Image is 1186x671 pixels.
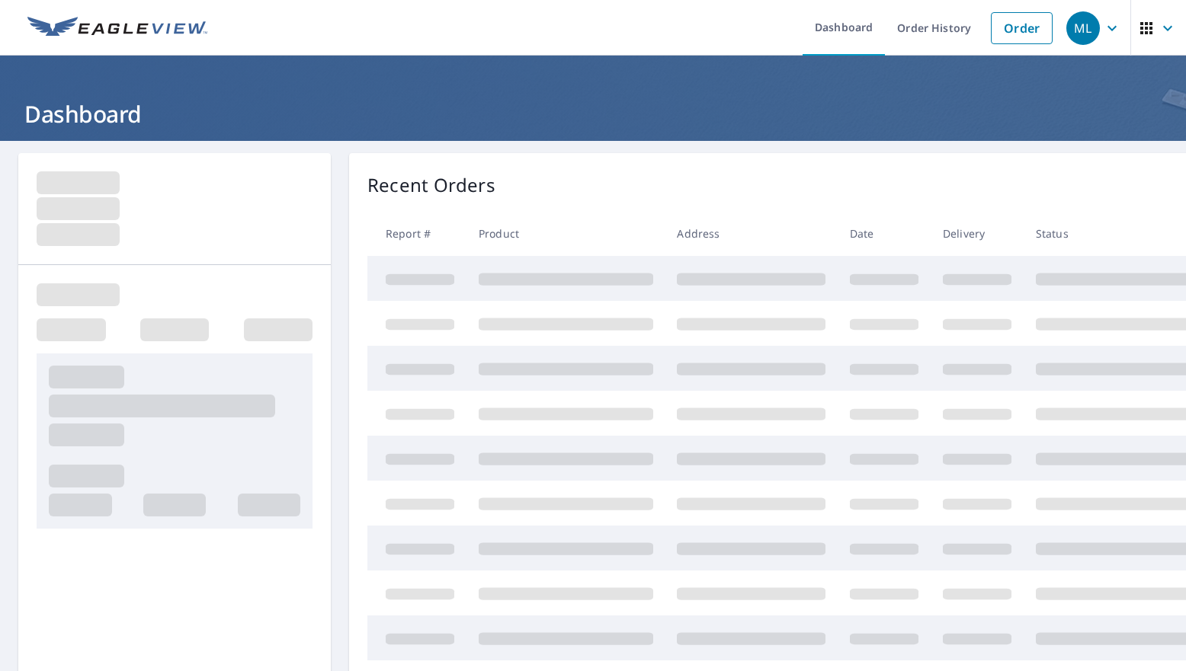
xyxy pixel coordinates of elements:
img: EV Logo [27,17,207,40]
th: Delivery [931,211,1024,256]
h1: Dashboard [18,98,1168,129]
th: Report # [367,211,466,256]
th: Address [665,211,838,256]
p: Recent Orders [367,171,495,199]
a: Order [991,12,1053,44]
th: Product [466,211,665,256]
th: Date [838,211,931,256]
div: ML [1066,11,1100,45]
